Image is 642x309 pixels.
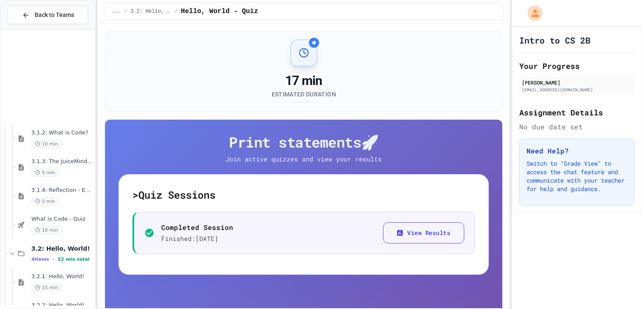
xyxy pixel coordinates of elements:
[31,245,93,252] span: 3.2: Hello, World!
[606,275,634,301] iframe: chat widget
[174,8,177,15] span: /
[181,6,258,16] span: Hello, World - Quiz
[31,257,49,262] span: 4 items
[31,197,59,205] span: 5 min
[35,11,74,19] span: Back to Teams
[272,73,336,88] div: 17 min
[111,8,121,15] span: ...
[522,87,632,93] div: [EMAIL_ADDRESS][DOMAIN_NAME]
[31,140,62,148] span: 10 min
[383,222,464,244] button: View Results
[31,187,93,194] span: 3.1.4: Reflection - Evolving Technology
[519,122,634,132] div: No due date set
[31,302,93,309] span: 3.2.2: Hello, World! - Review
[519,107,634,118] h2: Assignment Details
[31,273,93,280] span: 3.2.1: Hello, World!
[518,3,545,23] div: My Account
[209,154,399,164] p: Join active quizzes and view your results
[118,133,489,151] h4: Print statements 🚀
[522,79,632,86] div: [PERSON_NAME]
[31,169,59,177] span: 5 min
[519,60,634,72] h2: Your Progress
[130,8,171,15] span: 3.2: Hello, World!
[8,6,88,24] button: Back to Teams
[31,216,93,223] span: What is Code - Quiz
[31,129,93,137] span: 3.1.2: What is Code?
[31,226,62,234] span: 10 min
[31,284,62,292] span: 15 min
[58,257,89,262] span: 52 min total
[572,238,634,274] iframe: chat widget
[52,256,54,263] span: •
[132,188,475,202] h5: > Quiz Sessions
[161,234,233,243] p: Finished: [DATE]
[526,159,627,193] p: Switch to "Grade View" to access the chat feature and communicate with your teacher for help and ...
[31,158,93,165] span: 3.1.3: The JuiceMind IDE
[526,146,627,156] h3: Need Help?
[161,222,233,232] p: Completed Session
[124,8,127,15] span: /
[272,90,336,98] div: Estimated Duration
[519,34,590,46] h1: Intro to CS 2B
